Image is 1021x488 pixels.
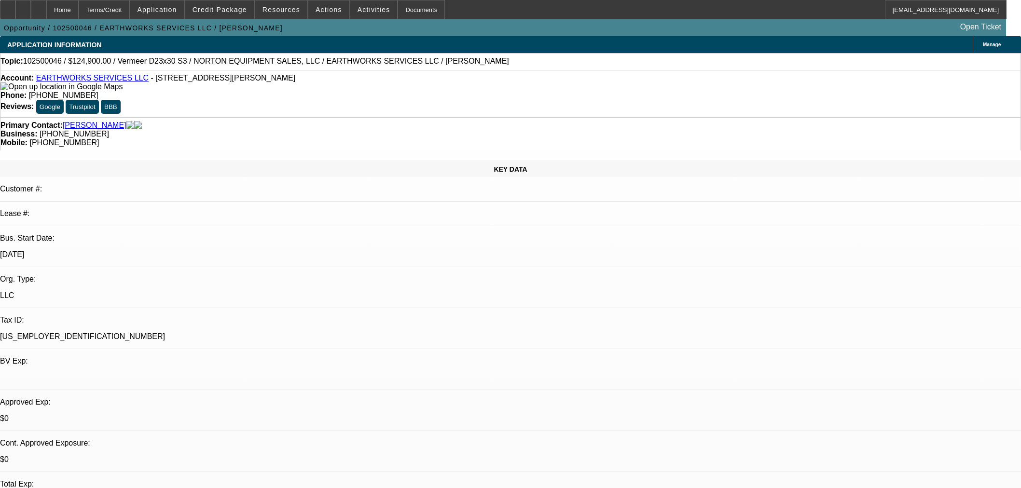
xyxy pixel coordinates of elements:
button: Credit Package [185,0,254,19]
img: linkedin-icon.png [134,121,142,130]
span: [PHONE_NUMBER] [40,130,109,138]
button: Actions [308,0,349,19]
a: Open Ticket [956,19,1005,35]
span: Actions [316,6,342,14]
span: APPLICATION INFORMATION [7,41,101,49]
span: [PHONE_NUMBER] [29,138,99,147]
strong: Business: [0,130,37,138]
img: facebook-icon.png [126,121,134,130]
span: Application [137,6,177,14]
strong: Reviews: [0,102,34,110]
a: [PERSON_NAME] [63,121,126,130]
button: BBB [101,100,121,114]
a: View Google Maps [0,82,123,91]
button: Resources [255,0,307,19]
button: Google [36,100,64,114]
button: Trustpilot [66,100,98,114]
a: EARTHWORKS SERVICES LLC [36,74,149,82]
strong: Mobile: [0,138,28,147]
span: Credit Package [193,6,247,14]
span: - [STREET_ADDRESS][PERSON_NAME] [151,74,295,82]
strong: Account: [0,74,34,82]
button: Activities [350,0,398,19]
span: Manage [983,42,1001,47]
strong: Phone: [0,91,27,99]
span: KEY DATA [494,165,527,173]
span: Opportunity / 102500046 / EARTHWORKS SERVICES LLC / [PERSON_NAME] [4,24,283,32]
span: [PHONE_NUMBER] [29,91,98,99]
button: Application [130,0,184,19]
span: 102500046 / $124,900.00 / Vermeer D23x30 S3 / NORTON EQUIPMENT SALES, LLC / EARTHWORKS SERVICES L... [23,57,509,66]
span: Resources [262,6,300,14]
img: Open up location in Google Maps [0,82,123,91]
strong: Topic: [0,57,23,66]
span: Activities [358,6,390,14]
strong: Primary Contact: [0,121,63,130]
